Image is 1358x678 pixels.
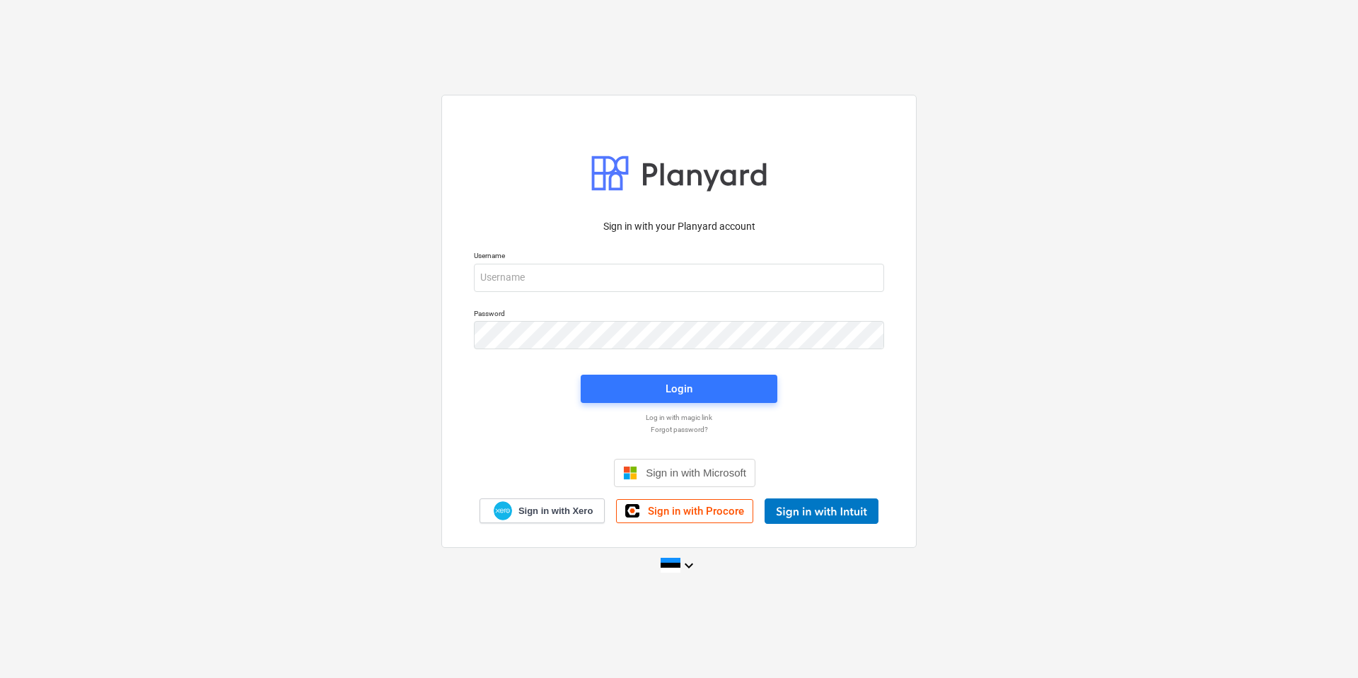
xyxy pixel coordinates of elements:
[666,380,692,398] div: Login
[581,375,777,403] button: Login
[648,505,744,518] span: Sign in with Procore
[646,467,746,479] span: Sign in with Microsoft
[467,425,891,434] a: Forgot password?
[623,466,637,480] img: Microsoft logo
[467,413,891,422] a: Log in with magic link
[494,501,512,520] img: Xero logo
[474,251,884,263] p: Username
[616,499,753,523] a: Sign in with Procore
[474,264,884,292] input: Username
[518,505,593,518] span: Sign in with Xero
[480,498,605,523] a: Sign in with Xero
[474,219,884,234] p: Sign in with your Planyard account
[474,309,884,321] p: Password
[680,557,697,574] i: keyboard_arrow_down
